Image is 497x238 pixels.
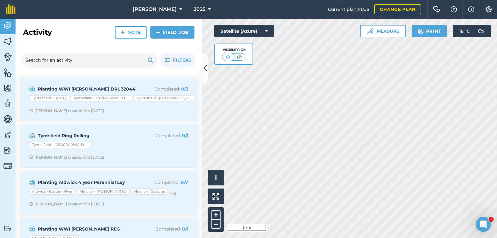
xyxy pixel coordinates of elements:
[222,47,246,52] div: Visibility: On
[182,226,188,232] strong: 0 / 1
[24,175,193,210] a: Planting Aldwick 4 year Perennial LeyCompleted: 0/7Aldwick - Bottom RiverAldwick - [PERSON_NAME]A...
[29,155,104,160] div: [PERSON_NAME] created this [DATE]
[208,170,224,185] button: i
[212,193,219,200] img: Four arrows, one pointing top left, one top right, one bottom right and the last bottom left
[139,86,188,92] p: Completed :
[3,146,12,155] img: svg+xml;base64,PD94bWwgdmVyc2lvbj0iMS4wIiBlbmNvZGluZz0idXRmLTgiPz4KPCEtLSBHZW5lcmF0b3I6IEFkb2JlIE...
[173,57,191,63] span: Filters
[29,132,35,139] img: svg+xml;base64,PD94bWwgdmVyc2lvbj0iMS4wIiBlbmNvZGluZz0idXRmLTgiPz4KPCEtLSBHZW5lcmF0b3I6IEFkb2JlIE...
[134,95,196,101] div: Tyntesfield - [GEOGRAPHIC_DATA]
[29,202,33,206] img: Clock with arrow pointing clockwise
[115,26,147,39] a: Note
[468,6,474,13] img: svg+xml;base64,PHN2ZyB4bWxucz0iaHR0cDovL3d3dy53My5vcmcvMjAwMC9zdmciIHdpZHRoPSIxNyIgaGVpZ2h0PSIxNy...
[38,179,136,186] strong: Planting Aldwick 4 year Perennial Ley
[133,6,177,13] span: [PERSON_NAME]
[3,114,12,124] img: svg+xml;base64,PD94bWwgdmVyc2lvbj0iMS4wIiBlbmNvZGluZz0idXRmLTgiPz4KPCEtLSBHZW5lcmF0b3I6IEFkb2JlIE...
[211,210,221,220] button: +
[3,99,12,108] img: svg+xml;base64,PD94bWwgdmVyc2lvbj0iMS4wIiBlbmNvZGluZz0idXRmLTgiPz4KPCEtLSBHZW5lcmF0b3I6IEFkb2JlIE...
[139,132,188,139] p: Completed :
[360,25,406,37] button: Measure
[3,21,12,30] img: svg+xml;base64,PD94bWwgdmVyc2lvbj0iMS4wIiBlbmNvZGluZz0idXRmLTgiPz4KPCEtLSBHZW5lcmF0b3I6IEFkb2JlIE...
[29,95,69,101] div: Tyntesfield - Quarry
[23,27,52,37] h2: Activity
[29,202,104,207] div: [PERSON_NAME] created this [DATE]
[181,180,188,185] strong: 0 / 7
[235,54,243,60] img: svg+xml;base64,PHN2ZyB4bWxucz0iaHR0cDovL3d3dy53My5vcmcvMjAwMC9zdmciIHdpZHRoPSI1MCIgaGVpZ2h0PSI0MC...
[38,226,136,232] strong: Planting WW1 [PERSON_NAME] REG
[450,6,458,12] img: A question mark icon
[29,142,91,148] div: Tyntesfield - [GEOGRAPHIC_DATA]
[194,6,205,13] span: 2025
[476,217,491,232] iframe: Intercom live chat
[3,83,12,93] img: svg+xml;base64,PHN2ZyB4bWxucz0iaHR0cDovL3d3dy53My5vcmcvMjAwMC9zdmciIHdpZHRoPSI1NiIgaGVpZ2h0PSI2MC...
[29,108,104,113] div: [PERSON_NAME] created this [DATE]
[489,217,494,222] span: 1
[24,128,193,164] a: Tyntsfield Ring RollingCompleted: 0/1Tyntesfield - [GEOGRAPHIC_DATA]Clock with arrow pointing clo...
[22,53,157,68] input: Search for an activity
[214,25,274,37] button: Satellite (Azure)
[215,174,217,181] span: i
[211,220,221,229] button: –
[3,225,12,231] img: svg+xml;base64,PD94bWwgdmVyc2lvbj0iMS4wIiBlbmNvZGluZz0idXRmLTgiPz4KPCEtLSBHZW5lcmF0b3I6IEFkb2JlIE...
[367,28,373,34] img: Ruler icon
[139,179,188,186] p: Completed :
[3,130,12,139] img: svg+xml;base64,PD94bWwgdmVyc2lvbj0iMS4wIiBlbmNvZGluZz0idXRmLTgiPz4KPCEtLSBHZW5lcmF0b3I6IEFkb2JlIE...
[6,4,16,14] img: fieldmargin Logo
[453,25,491,37] button: 16 °C
[131,189,168,195] div: Aldwick - Cottage
[3,68,12,77] img: svg+xml;base64,PHN2ZyB4bWxucz0iaHR0cDovL3d3dy53My5vcmcvMjAwMC9zdmciIHdpZHRoPSI1NiIgaGVpZ2h0PSI2MC...
[156,29,160,36] img: svg+xml;base64,PHN2ZyB4bWxucz0iaHR0cDovL3d3dy53My5vcmcvMjAwMC9zdmciIHdpZHRoPSIxNCIgaGVpZ2h0PSIyNC...
[374,4,421,14] a: Change plan
[3,53,12,61] img: svg+xml;base64,PD94bWwgdmVyc2lvbj0iMS4wIiBlbmNvZGluZz0idXRmLTgiPz4KPCEtLSBHZW5lcmF0b3I6IEFkb2JlIE...
[29,225,35,233] img: svg+xml;base64,PD94bWwgdmVyc2lvbj0iMS4wIiBlbmNvZGluZz0idXRmLTgiPz4KPCEtLSBHZW5lcmF0b3I6IEFkb2JlIE...
[29,155,33,159] img: Clock with arrow pointing clockwise
[38,132,136,139] strong: Tyntsfield Ring Rolling
[169,191,176,196] small: (+ 4 )
[150,26,194,39] a: Field Job
[224,54,232,60] img: svg+xml;base64,PHN2ZyB4bWxucz0iaHR0cDovL3d3dy53My5vcmcvMjAwMC9zdmciIHdpZHRoPSI1MCIgaGVpZ2h0PSI0MC...
[29,109,33,113] img: Clock with arrow pointing clockwise
[148,56,153,64] img: svg+xml;base64,PHN2ZyB4bWxucz0iaHR0cDovL3d3dy53My5vcmcvMjAwMC9zdmciIHdpZHRoPSIxOSIgaGVpZ2h0PSIyNC...
[121,29,125,36] img: svg+xml;base64,PHN2ZyB4bWxucz0iaHR0cDovL3d3dy53My5vcmcvMjAwMC9zdmciIHdpZHRoPSIxNCIgaGVpZ2h0PSIyNC...
[77,189,130,195] div: Aldwick - [PERSON_NAME]
[29,85,35,93] img: svg+xml;base64,PD94bWwgdmVyc2lvbj0iMS4wIiBlbmNvZGluZz0idXRmLTgiPz4KPCEtLSBHZW5lcmF0b3I6IEFkb2JlIE...
[459,25,470,37] span: 16 ° C
[181,86,188,92] strong: 0 / 3
[433,6,440,12] img: Two speech bubbles overlapping with the left bubble in the forefront
[29,179,35,186] img: svg+xml;base64,PD94bWwgdmVyc2lvbj0iMS4wIiBlbmNvZGluZz0idXRmLTgiPz4KPCEtLSBHZW5lcmF0b3I6IEFkb2JlIE...
[3,37,12,46] img: svg+xml;base64,PHN2ZyB4bWxucz0iaHR0cDovL3d3dy53My5vcmcvMjAwMC9zdmciIHdpZHRoPSI1NiIgaGVpZ2h0PSI2MC...
[160,53,196,68] button: Filters
[475,25,487,37] img: svg+xml;base64,PD94bWwgdmVyc2lvbj0iMS4wIiBlbmNvZGluZz0idXRmLTgiPz4KPCEtLSBHZW5lcmF0b3I6IEFkb2JlIE...
[328,6,369,13] span: Current plan : PLUS
[418,27,424,35] img: svg+xml;base64,PHN2ZyB4bWxucz0iaHR0cDovL3d3dy53My5vcmcvMjAwMC9zdmciIHdpZHRoPSIxOSIgaGVpZ2h0PSIyNC...
[412,25,447,37] button: Print
[139,226,188,232] p: Completed :
[485,6,492,12] img: A cog icon
[182,133,188,138] strong: 0 / 1
[71,95,133,101] div: Tyntesfield - Truckle Wood & Cowslip
[24,82,193,117] a: Planting WW1 [PERSON_NAME] DRL 32044Completed: 0/3Tyntesfield - QuarryTyntesfield - Truckle Wood ...
[3,161,12,170] img: svg+xml;base64,PD94bWwgdmVyc2lvbj0iMS4wIiBlbmNvZGluZz0idXRmLTgiPz4KPCEtLSBHZW5lcmF0b3I6IEFkb2JlIE...
[38,86,136,92] strong: Planting WW1 [PERSON_NAME] DRL 32044
[29,189,75,195] div: Aldwick - Bottom River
